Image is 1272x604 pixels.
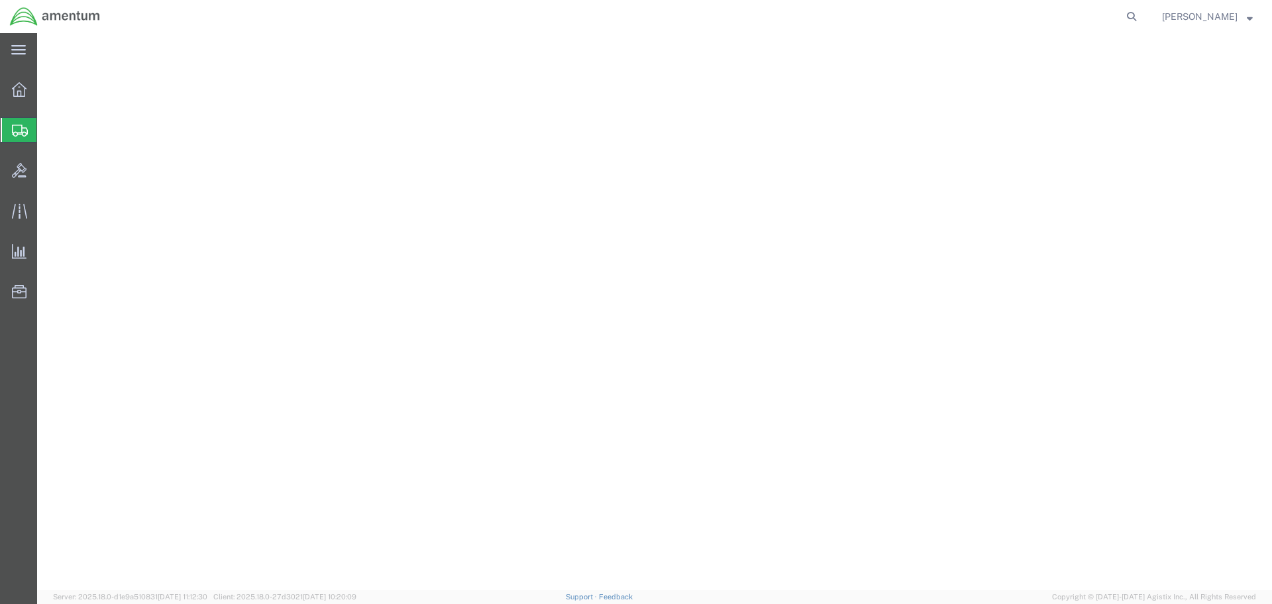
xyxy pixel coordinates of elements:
span: Server: 2025.18.0-d1e9a510831 [53,593,207,601]
span: Copyright © [DATE]-[DATE] Agistix Inc., All Rights Reserved [1052,591,1256,603]
span: Client: 2025.18.0-27d3021 [213,593,356,601]
a: Feedback [599,593,633,601]
span: Ernesto Garcia [1162,9,1238,24]
a: Support [566,593,599,601]
span: [DATE] 10:20:09 [303,593,356,601]
span: [DATE] 11:12:30 [158,593,207,601]
img: logo [9,7,101,27]
iframe: FS Legacy Container [37,33,1272,590]
button: [PERSON_NAME] [1161,9,1253,25]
